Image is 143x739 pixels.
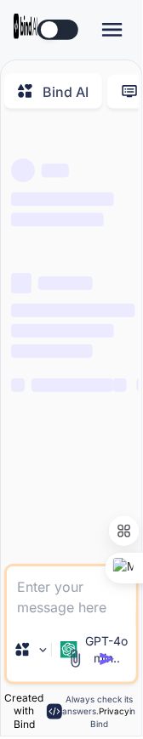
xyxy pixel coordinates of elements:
[11,274,31,294] span: ‌
[11,379,25,393] span: ‌
[36,645,50,659] img: Pick Models
[60,695,139,733] p: Always check its answers. in Bind
[99,652,116,669] img: icon
[11,304,135,318] span: ‌
[31,379,113,393] span: ‌
[43,82,89,102] p: Bind AI
[11,159,35,183] span: ‌
[38,277,93,291] span: ‌
[84,634,129,668] p: GPT-4o min..
[4,693,43,734] p: Created with Bind
[14,14,37,39] img: Bind AI
[11,213,104,227] span: ‌
[60,643,77,660] img: GPT-4o mini
[11,193,114,207] span: ‌
[11,345,93,359] span: ‌
[66,651,85,670] img: attachment
[47,706,62,721] img: bind-logo
[11,325,114,338] span: ‌
[99,708,129,719] span: Privacy
[42,164,69,178] span: ‌
[113,379,127,393] span: ‌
